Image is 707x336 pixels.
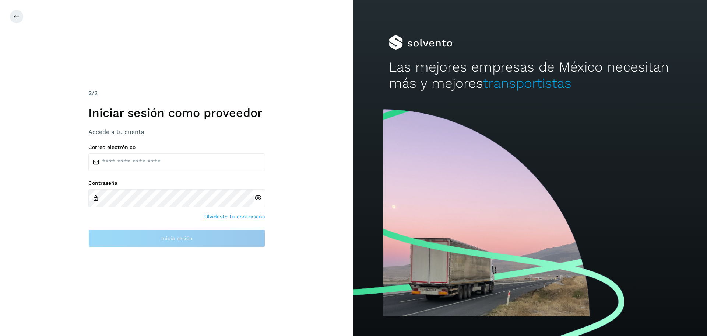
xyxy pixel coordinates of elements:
span: 2 [88,90,92,97]
h2: Las mejores empresas de México necesitan más y mejores [389,59,672,92]
span: transportistas [483,75,571,91]
span: Inicia sesión [161,236,193,241]
h1: Iniciar sesión como proveedor [88,106,265,120]
label: Contraseña [88,180,265,186]
a: Olvidaste tu contraseña [204,213,265,221]
h3: Accede a tu cuenta [88,128,265,135]
label: Correo electrónico [88,144,265,150]
div: /2 [88,89,265,98]
button: Inicia sesión [88,229,265,247]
